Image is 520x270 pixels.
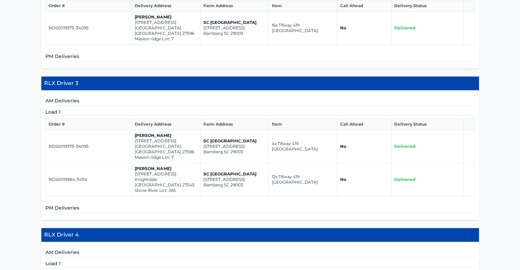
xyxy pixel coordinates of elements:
h5: AM Deliveries [45,97,475,106]
p: NDS0019375-34095 [49,25,129,31]
td: 16x Tifway 419 [GEOGRAPHIC_DATA] [269,12,337,45]
p: [GEOGRAPHIC_DATA] [GEOGRAPHIC_DATA] 27596 [135,144,197,155]
p: [STREET_ADDRESS] [203,177,266,182]
th: Farm Address [200,119,269,130]
p: NDS0019384-34114 [49,177,129,182]
p: [STREET_ADDRESS] [203,144,266,149]
p: [STREET_ADDRESS] [135,171,197,177]
p: [STREET_ADDRESS] [135,138,197,144]
p: SC [GEOGRAPHIC_DATA] [203,171,266,177]
strong: No [340,144,346,149]
h5: PM Deliveries [45,53,475,61]
h5: Load 1 [45,109,475,116]
th: Call Ahead [337,119,391,130]
h4: RLX Driver 4 [41,228,479,242]
p: NDS0019375-34095 [49,144,129,149]
p: Stone River Lot: 265 [135,188,197,193]
span: Delivered [394,177,415,182]
span: Delivered [394,144,415,149]
h5: PM Deliveries [45,204,475,213]
th: Delivery Address [132,119,200,130]
td: 12x Tifway 419 [GEOGRAPHIC_DATA] [269,163,337,196]
p: SC [GEOGRAPHIC_DATA] [203,20,266,25]
p: [PERSON_NAME] [135,133,197,138]
th: Delivery Address [132,0,200,12]
p: [STREET_ADDRESS] [203,25,266,31]
p: SC [GEOGRAPHIC_DATA] [203,138,266,144]
td: 4x Tifway 419 [GEOGRAPHIC_DATA] [269,130,337,163]
th: Order # [45,0,132,12]
h5: Load 1 [45,260,475,267]
th: Item [269,119,337,130]
h4: RLX Driver 3 [41,76,479,90]
p: [STREET_ADDRESS] [135,20,197,25]
th: Delivery Status [391,119,463,130]
th: Call Ahead [337,0,391,12]
p: Bamberg SC 29003 [203,31,266,36]
p: Knightdale [GEOGRAPHIC_DATA] 27545 [135,177,197,188]
th: Delivery Status [391,0,463,12]
th: Order # [45,119,132,130]
p: Bamberg SC 29003 [203,149,266,155]
p: [PERSON_NAME] [135,166,197,171]
p: Masion ridge Lot: 7 [135,36,197,42]
strong: No [340,177,346,182]
p: [GEOGRAPHIC_DATA] [GEOGRAPHIC_DATA] 27596 [135,25,197,36]
th: Farm Address [200,0,269,12]
p: Masion ridge Lot: 7 [135,155,197,160]
span: Delivered [394,25,415,30]
th: Item [269,0,337,12]
strong: No [340,25,346,30]
p: [PERSON_NAME] [135,14,197,20]
h5: AM Deliveries [45,249,475,257]
p: Bamberg SC 29003 [203,182,266,188]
